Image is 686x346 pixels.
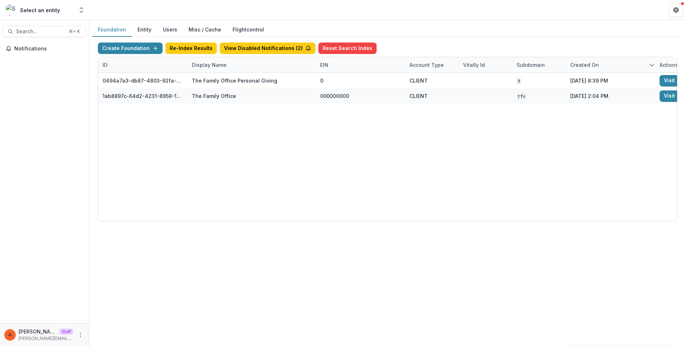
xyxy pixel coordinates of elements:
[188,57,316,73] div: Display Name
[512,57,566,73] div: Subdomain
[183,23,227,37] button: Misc / Cache
[3,43,86,54] button: Notifications
[98,61,112,69] div: ID
[19,328,56,335] p: [PERSON_NAME]
[517,77,521,85] code: 9
[19,335,73,342] p: [PERSON_NAME][EMAIL_ADDRESS][DOMAIN_NAME]
[459,57,512,73] div: Vitally Id
[103,92,183,100] div: 1ab8897c-64d2-4231-8958-1413730cfce8
[316,61,333,69] div: EIN
[320,92,349,100] div: 000000000
[405,61,448,69] div: Account Type
[649,62,655,68] svg: sorted descending
[220,43,315,54] button: View Disabled Notifications (2)
[517,93,526,100] code: TFO
[157,23,183,37] button: Users
[409,92,428,100] div: CLIENT
[405,57,459,73] div: Account Type
[98,57,188,73] div: ID
[103,77,183,84] div: 0494a7a3-db87-4803-92fa-3ad931412c86
[409,77,428,84] div: CLIENT
[165,43,217,54] button: Re-Index Results
[316,57,405,73] div: EIN
[92,23,132,37] button: Foundation
[655,61,682,69] div: Actions
[14,46,83,52] span: Notifications
[459,61,489,69] div: Vitally Id
[8,332,13,337] div: Jeanne Locker
[233,26,264,33] a: Flightcontrol
[132,23,157,37] button: Entity
[20,6,60,14] div: Select an entity
[320,77,323,84] div: 0
[566,57,655,73] div: Created on
[76,3,86,17] button: Open entity switcher
[566,88,655,104] div: [DATE] 2:04 PM
[318,43,377,54] button: Reset Search Index
[192,92,236,100] div: The Family Office
[660,75,679,86] a: Visit
[6,4,17,16] img: Select an entity
[192,77,277,84] div: The Family Office Personal Giving
[3,26,86,37] button: Search...
[98,43,163,54] button: Create Foundation
[660,90,679,102] a: Visit
[16,29,64,35] span: Search...
[669,3,683,17] button: Get Help
[512,61,549,69] div: Subdomain
[188,61,231,69] div: Display Name
[67,28,81,35] div: ⌘ + K
[566,61,603,69] div: Created on
[76,331,85,339] button: More
[566,73,655,88] div: [DATE] 8:39 PM
[59,328,73,335] p: Staff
